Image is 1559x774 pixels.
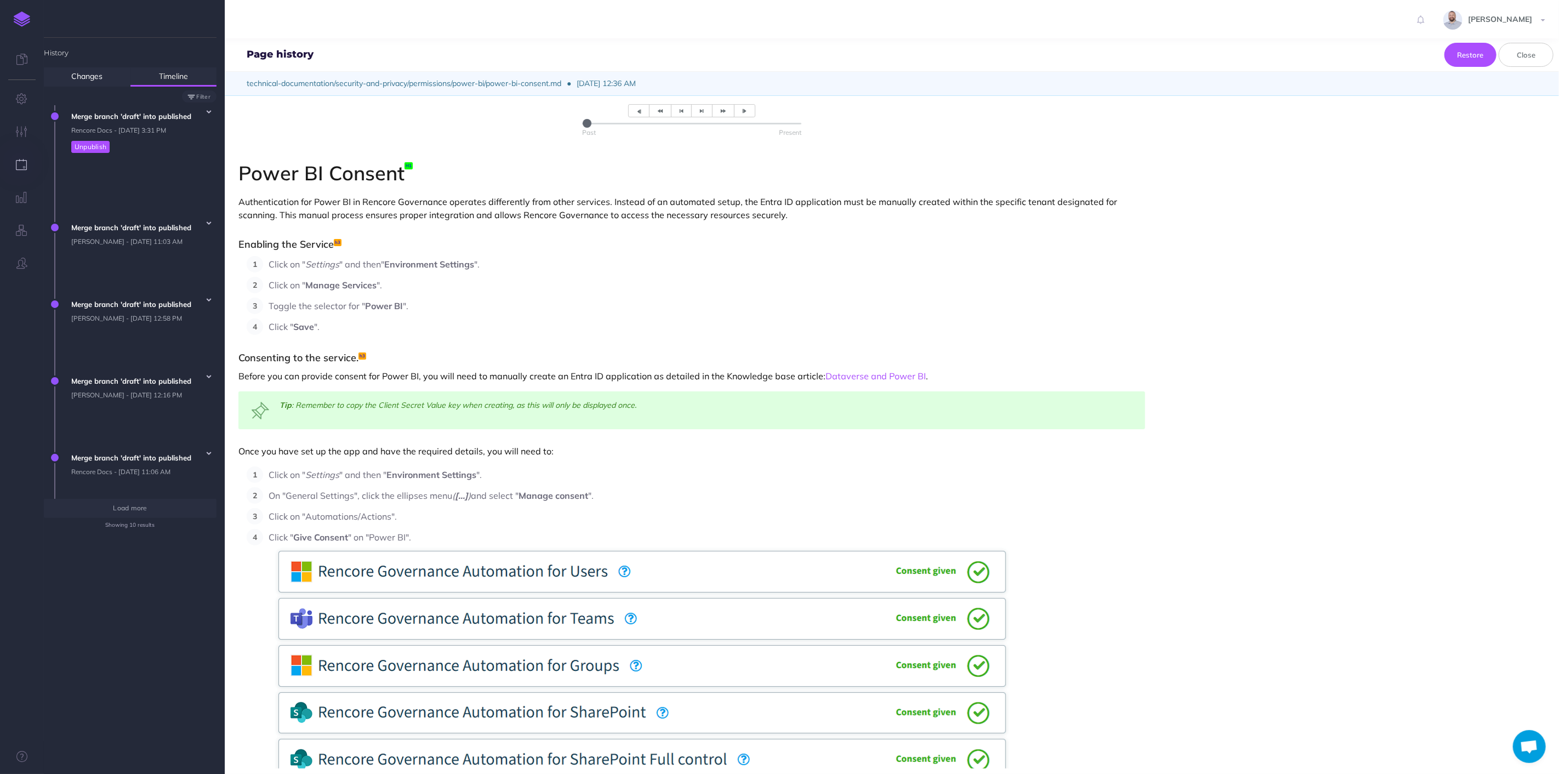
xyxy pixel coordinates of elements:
[44,67,130,87] a: Changes
[779,127,801,138] small: Present
[1499,43,1554,67] button: Close
[1513,730,1546,763] div: Open chat
[1444,43,1497,67] button: Restore
[14,12,30,27] img: logo-mark.svg
[130,67,217,87] a: Timeline
[71,141,110,153] button: Unpublish
[182,90,217,103] button: Filter
[247,49,314,60] h4: Page history
[44,499,217,517] button: Load more
[567,78,571,88] span: ●
[1463,14,1538,24] span: [PERSON_NAME]
[113,504,147,512] span: Load more
[197,93,211,100] small: Filter
[247,77,636,89] span: technical-documentation/security-and-privacy/permissions/power-bi/power-bi-consent.md [DATE] 12:3...
[44,521,217,530] span: Showing 10 results
[44,38,217,56] h4: History
[582,127,596,138] small: Past
[1443,10,1463,30] img: dqmYJ6zMSCra9RPGpxPUfVOofRKbTqLnhKYT2M4s.jpg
